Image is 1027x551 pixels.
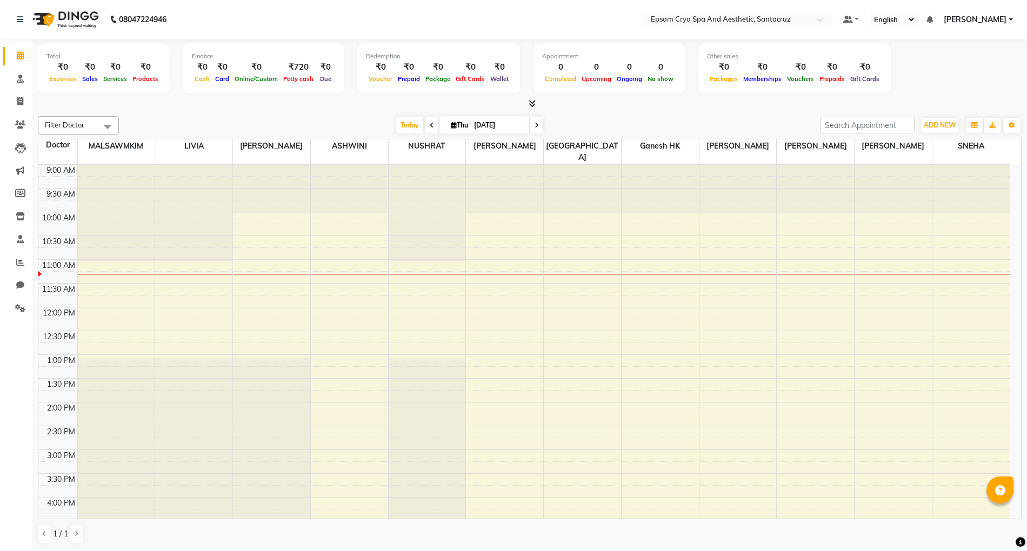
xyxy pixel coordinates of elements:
[448,121,471,129] span: Thu
[46,52,161,61] div: Total
[45,402,77,414] div: 2:00 PM
[579,75,614,83] span: Upcoming
[40,236,77,247] div: 10:30 AM
[46,75,79,83] span: Expenses
[982,508,1016,540] iframe: chat widget
[79,61,101,73] div: ₹0
[707,75,741,83] span: Packages
[41,331,77,342] div: 12:30 PM
[45,355,77,366] div: 1:00 PM
[311,139,388,153] span: ASHWINI
[542,52,676,61] div: Appointment
[784,61,817,73] div: ₹0
[645,61,676,73] div: 0
[46,61,79,73] div: ₹0
[488,75,511,83] span: Wallet
[232,61,281,73] div: ₹0
[53,528,68,540] span: 1 / 1
[423,75,453,83] span: Package
[544,139,621,164] span: [GEOGRAPHIC_DATA]
[40,212,77,224] div: 10:00 AM
[921,118,958,133] button: ADD NEW
[707,52,882,61] div: Other sales
[366,61,395,73] div: ₹0
[741,61,784,73] div: ₹0
[784,75,817,83] span: Vouchers
[233,139,310,153] span: [PERSON_NAME]
[45,379,77,390] div: 1:30 PM
[192,52,335,61] div: Finance
[212,61,232,73] div: ₹0
[78,139,155,153] span: MALSAWMKIM
[777,139,854,153] span: [PERSON_NAME]
[281,61,316,73] div: ₹720
[423,61,453,73] div: ₹0
[366,52,511,61] div: Redemption
[38,139,77,151] div: Doctor
[466,139,543,153] span: [PERSON_NAME]
[614,61,645,73] div: 0
[130,61,161,73] div: ₹0
[45,498,77,509] div: 4:00 PM
[366,75,395,83] span: Voucher
[44,189,77,200] div: 9:30 AM
[542,75,579,83] span: Completed
[579,61,614,73] div: 0
[192,61,212,73] div: ₹0
[453,75,488,83] span: Gift Cards
[317,75,334,83] span: Due
[707,61,741,73] div: ₹0
[932,139,1010,153] span: SNEHA
[396,117,423,133] span: Today
[741,75,784,83] span: Memberships
[471,117,525,133] input: 2025-09-04
[212,75,232,83] span: Card
[488,61,511,73] div: ₹0
[855,139,932,153] span: [PERSON_NAME]
[155,139,232,153] span: LIVIA
[453,61,488,73] div: ₹0
[41,307,77,319] div: 12:00 PM
[542,61,579,73] div: 0
[40,260,77,271] div: 11:00 AM
[614,75,645,83] span: Ongoing
[28,4,102,35] img: logo
[389,139,466,153] span: NUSHRAT
[645,75,676,83] span: No show
[101,75,130,83] span: Services
[848,75,882,83] span: Gift Cards
[44,165,77,176] div: 9:00 AM
[817,61,848,73] div: ₹0
[79,75,101,83] span: Sales
[820,117,915,133] input: Search Appointment
[40,284,77,295] div: 11:30 AM
[944,14,1006,25] span: [PERSON_NAME]
[395,75,423,83] span: Prepaid
[316,61,335,73] div: ₹0
[699,139,777,153] span: [PERSON_NAME]
[232,75,281,83] span: Online/Custom
[395,61,423,73] div: ₹0
[622,139,699,153] span: Ganesh HK
[924,121,956,129] span: ADD NEW
[130,75,161,83] span: Products
[45,120,84,129] span: Filter Doctor
[45,450,77,461] div: 3:00 PM
[45,474,77,485] div: 3:30 PM
[101,61,130,73] div: ₹0
[281,75,316,83] span: Petty cash
[817,75,848,83] span: Prepaids
[848,61,882,73] div: ₹0
[119,4,166,35] b: 08047224946
[192,75,212,83] span: Cash
[45,426,77,438] div: 2:30 PM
